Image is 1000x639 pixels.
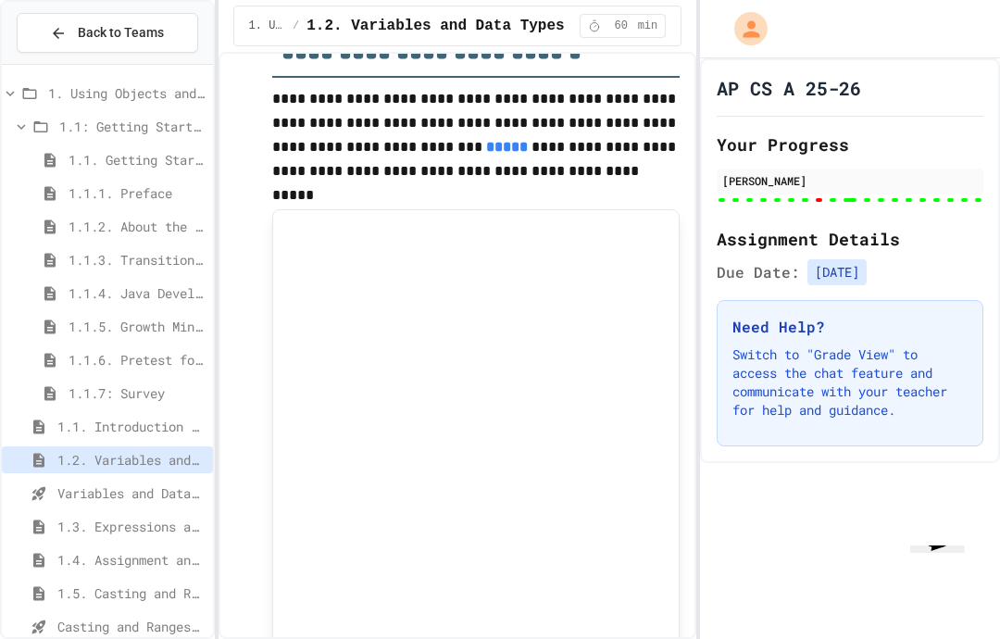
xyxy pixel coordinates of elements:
span: 1. Using Objects and Methods [48,83,206,103]
h2: Assignment Details [717,226,983,252]
span: Due Date: [717,261,800,283]
span: 60 [606,19,636,33]
span: 1.4. Assignment and Input [57,550,206,570]
span: 1.1.7: Survey [69,383,206,403]
span: 1.1.5. Growth Mindset and Pair Programming [69,317,206,336]
span: 1.2. Variables and Data Types [306,15,564,37]
span: 1.1. Getting Started [69,150,206,169]
div: [PERSON_NAME] [722,172,978,189]
span: 1.1.2. About the AP CSA Exam [69,217,206,236]
span: Variables and Data Types - Quiz [57,483,206,503]
p: Switch to "Grade View" to access the chat feature and communicate with your teacher for help and ... [732,345,968,420]
h1: AP CS A 25-26 [717,75,861,101]
span: 1.1.1. Preface [69,183,206,203]
span: 1.1: Getting Started [59,117,206,136]
span: min [638,19,658,33]
span: 1.2. Variables and Data Types [57,450,206,470]
span: Back to Teams [78,23,164,43]
span: 1.3. Expressions and Output [New] [57,517,206,536]
span: 1.1.3. Transitioning from AP CSP to AP CSA [69,250,206,269]
h3: Need Help? [732,316,968,338]
h2: Your Progress [717,132,983,157]
div: My Account [715,7,772,50]
span: 1.1.6. Pretest for the AP CSA Exam [69,350,206,370]
span: 1.1.4. Java Development Environments [69,283,206,303]
span: 1.5. Casting and Ranges of Values [57,583,206,603]
span: Casting and Ranges of variables - Quiz [57,617,206,636]
span: 1.1. Introduction to Algorithms, Programming, and Compilers [57,417,206,436]
iframe: chat widget [903,545,985,624]
span: 1. Using Objects and Methods [249,19,285,33]
button: Back to Teams [17,13,198,53]
span: [DATE] [807,259,867,285]
span: / [293,19,299,33]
